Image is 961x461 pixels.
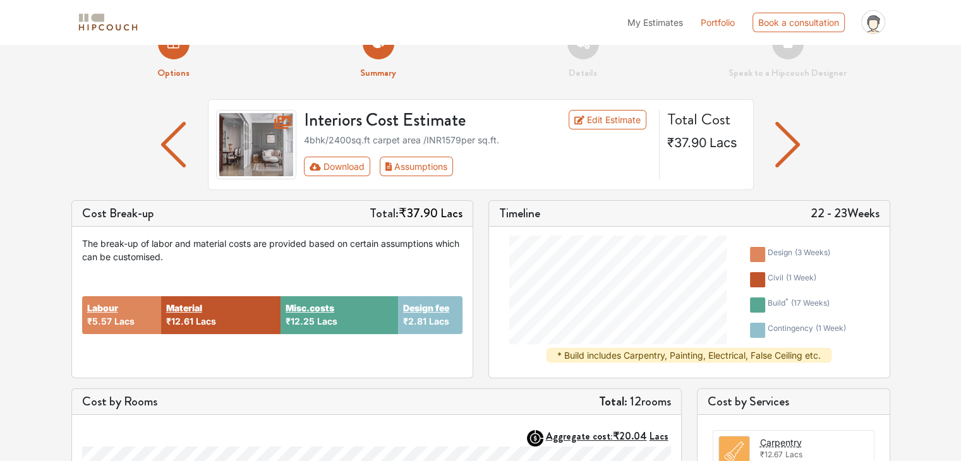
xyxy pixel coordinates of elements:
div: Toolbar with button groups [304,157,651,176]
img: arrow left [161,122,186,167]
span: Lacs [440,204,462,222]
div: build [768,297,830,313]
span: Lacs [317,316,337,326]
button: Download [304,157,370,176]
span: Lacs [785,450,802,459]
span: ( 1 week ) [816,323,846,333]
button: Misc.costs [286,301,334,314]
span: ₹5.57 [87,316,112,326]
img: logo-horizontal.svg [76,11,140,33]
strong: Aggregate cost: [546,429,668,443]
img: gallery [216,110,297,179]
span: ( 1 week ) [786,273,816,282]
span: ( 17 weeks ) [791,298,830,308]
div: civil [768,272,816,287]
span: ₹37.90 [667,135,707,150]
span: Lacs [429,316,449,326]
span: ₹12.67 [760,450,783,459]
button: Aggregate cost:₹20.04Lacs [546,430,671,442]
h5: Total: [370,206,462,221]
button: Labour [87,301,118,314]
span: ( 3 weeks ) [795,248,830,257]
span: ₹37.90 [399,204,438,222]
button: Material [166,301,202,314]
h5: Cost by Rooms [82,394,157,409]
img: arrow left [775,122,800,167]
button: Design fee [403,301,449,314]
span: logo-horizontal.svg [76,8,140,37]
span: Lacs [196,316,216,326]
h4: Total Cost [667,110,743,129]
strong: Speak to a Hipcouch Designer [728,66,847,80]
span: Lacs [650,429,668,443]
div: Book a consultation [752,13,845,32]
strong: Options [157,66,190,80]
span: ₹20.04 [613,429,647,443]
a: Edit Estimate [569,110,646,129]
span: ₹12.61 [166,316,193,326]
strong: Summary [360,66,396,80]
div: 4bhk / 2400 sq.ft carpet area /INR 1579 per sq.ft. [304,133,651,147]
span: Lacs [114,316,135,326]
h5: Cost by Services [708,394,879,409]
div: The break-up of labor and material costs are provided based on certain assumptions which can be c... [82,237,462,263]
span: My Estimates [627,17,683,28]
button: Assumptions [380,157,454,176]
span: ₹12.25 [286,316,315,326]
a: Portfolio [701,16,735,29]
span: ₹2.81 [403,316,426,326]
button: Carpentry [760,436,802,449]
h3: Interiors Cost Estimate [296,110,538,131]
div: First group [304,157,463,176]
strong: Total: [599,392,627,410]
h5: Timeline [499,206,540,221]
div: design [768,247,830,262]
span: Lacs [710,135,737,150]
div: contingency [768,323,846,338]
strong: Details [569,66,597,80]
h5: 22 - 23 Weeks [811,206,879,221]
img: AggregateIcon [527,430,543,446]
div: * Build includes Carpentry, Painting, Electrical, False Ceiling etc. [547,348,831,362]
h5: Cost Break-up [82,206,154,221]
h5: 12 rooms [599,394,671,409]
